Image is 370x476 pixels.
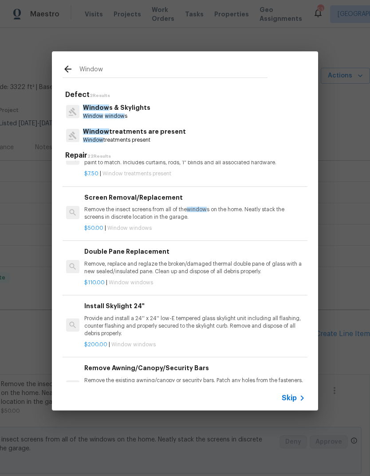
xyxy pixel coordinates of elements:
span: 2 Results [90,93,110,98]
p: Remove the insect screens from all of the s on the home. Neatly stack the screens in discrete loc... [84,206,304,221]
span: window [105,113,125,119]
span: Skip [282,394,297,402]
h5: Defect [65,90,307,100]
span: Window windows [111,342,156,347]
p: s & Skylights [83,103,150,112]
h6: Install Skylight 24" [84,301,304,311]
span: $200.00 [84,342,107,347]
span: $7.50 [84,171,98,176]
h6: Remove Awning/Canopy/Security Bars [84,363,304,373]
span: $50.00 [84,225,103,231]
span: Window [83,137,103,143]
p: | [84,341,304,348]
span: Window [83,128,109,135]
p: s [83,112,150,120]
span: Window windows [107,225,152,231]
span: 22 Results [87,154,111,159]
p: Remove the existing awning/canopy or security bars. Patch any holes from the fasteners, touch up ... [84,377,304,399]
h6: Double Pane Replacement [84,247,304,256]
span: Window windows [109,280,153,285]
p: | [84,224,304,232]
h5: Repair [65,151,307,160]
p: treatments present [83,136,186,144]
span: $110.00 [84,280,105,285]
p: Remove, replace and reglaze the broken/damaged thermal double pane of glass with a new sealed/ins... [84,260,304,275]
span: window [187,207,207,212]
p: Provide and install a 24'' x 24'' low-E tempered glass skylight unit including all flashing, coun... [84,315,304,337]
p: treatments are present [83,127,186,136]
span: Window [83,113,103,119]
span: Window treatments present [102,171,171,176]
span: Window [83,104,109,111]
p: | [84,279,304,286]
input: Search issues or repairs [79,64,268,77]
p: | [84,170,304,178]
h6: Screen Removal/Replacement [84,193,304,202]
